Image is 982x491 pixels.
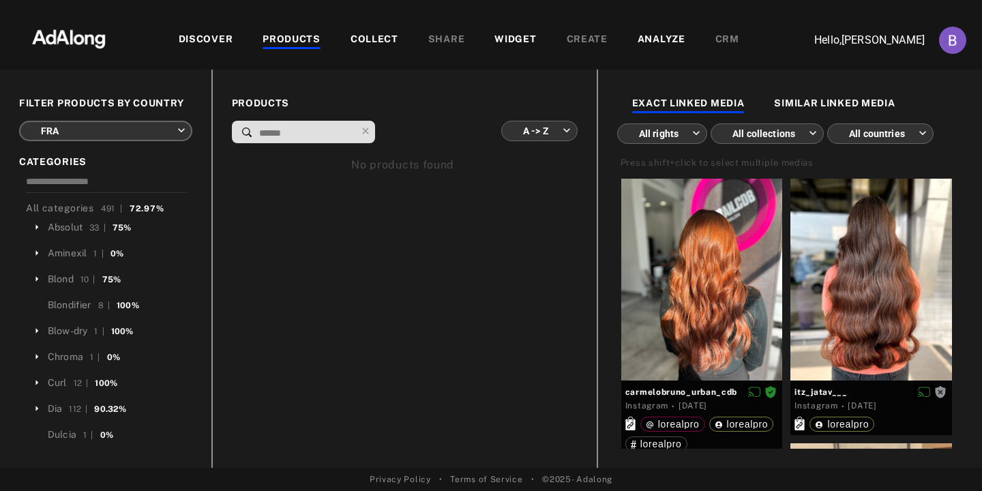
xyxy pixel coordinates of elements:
button: Account settings [936,23,970,57]
div: CRM [715,32,739,48]
div: lorealpro [646,419,700,429]
div: Blondifier [48,298,91,312]
div: 0% [100,429,113,441]
div: PRODUCTS [263,32,321,48]
a: Privacy Policy [370,473,431,486]
div: 491 | [101,203,123,215]
div: SHARE [428,32,465,48]
button: Disable diffusion on this media [744,385,764,399]
svg: Exact products linked [794,417,805,430]
span: itz_jatav___ [794,386,948,398]
iframe: Chat Widget [914,426,982,491]
div: All rights [629,115,700,151]
div: SIMILAR LINKED MEDIA [774,96,895,113]
div: DISCOVER [179,32,233,48]
div: Chroma [48,350,83,364]
span: © 2025 - Adalong [542,473,612,486]
div: 100% [95,377,117,389]
div: Absolut [48,220,83,235]
div: Blond [48,272,74,286]
img: ACg8ocJuEPTzN_pFsxr3ri-ZFgQ3sUcZiBZeHjYWkzaQQHcI=s96-c [939,27,966,54]
div: Blow-dry [48,324,87,338]
a: Terms of Service [450,473,522,486]
div: 1 | [94,325,104,338]
div: 1 | [93,248,104,260]
time: 2024-09-25T17:35:20.000Z [848,401,876,411]
div: lorealpro [631,439,682,449]
div: CREATE [567,32,608,48]
span: Rights agreed [764,387,777,396]
div: 10 | [80,273,95,286]
div: Press shift+click to select multiple medias [621,156,814,170]
span: · [672,401,675,412]
div: All categories [26,201,164,215]
span: lorealpro [727,419,769,430]
div: 90.32% [94,403,126,415]
span: carmelobruno_urban_cdb [625,386,779,398]
span: lorealpro [827,419,869,430]
div: Aminexil [48,246,87,261]
span: • [531,473,535,486]
div: 75% [113,222,131,234]
div: lorealpro [815,419,869,429]
div: COLLECT [351,32,398,48]
div: Instagram [794,400,837,412]
div: 72.97% [130,203,164,215]
div: Dia [48,402,62,416]
div: 112 | [69,403,87,415]
div: FRA [31,113,185,149]
span: PRODUCTS [232,96,578,110]
div: EXACT LINKED MEDIA [632,96,745,113]
span: lorealpro [658,419,700,430]
span: CATEGORIES [19,155,192,169]
div: Instagram [625,400,668,412]
button: Disable diffusion on this media [914,385,934,399]
div: All countries [839,115,927,151]
div: 12 | [74,377,89,389]
p: Hello, [PERSON_NAME] [788,32,925,48]
div: 1 | [90,351,100,363]
div: lorealpro [715,419,769,429]
div: 0% [107,351,120,363]
img: 63233d7d88ed69de3c212112c67096b6.png [9,17,129,58]
div: A -> Z [514,113,571,149]
div: 100% [117,299,139,312]
div: All collections [723,115,817,151]
div: 75% [102,273,121,286]
span: FILTER PRODUCTS BY COUNTRY [19,96,192,110]
div: No products found [232,157,574,173]
svg: Exact products linked [625,417,636,430]
div: 1 | [83,429,93,441]
div: 33 | [89,222,106,234]
span: • [439,473,443,486]
span: · [842,401,845,412]
span: Rights not requested [934,387,947,396]
div: WIDGET [494,32,536,48]
div: 100% [111,325,134,338]
div: Curl [48,376,67,390]
div: ANALYZE [638,32,685,48]
time: 2024-11-20T09:00:25.000Z [679,401,707,411]
span: lorealpro [640,438,682,449]
div: Dulcia [48,428,76,442]
div: 0% [110,248,123,260]
div: 8 | [98,299,110,312]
